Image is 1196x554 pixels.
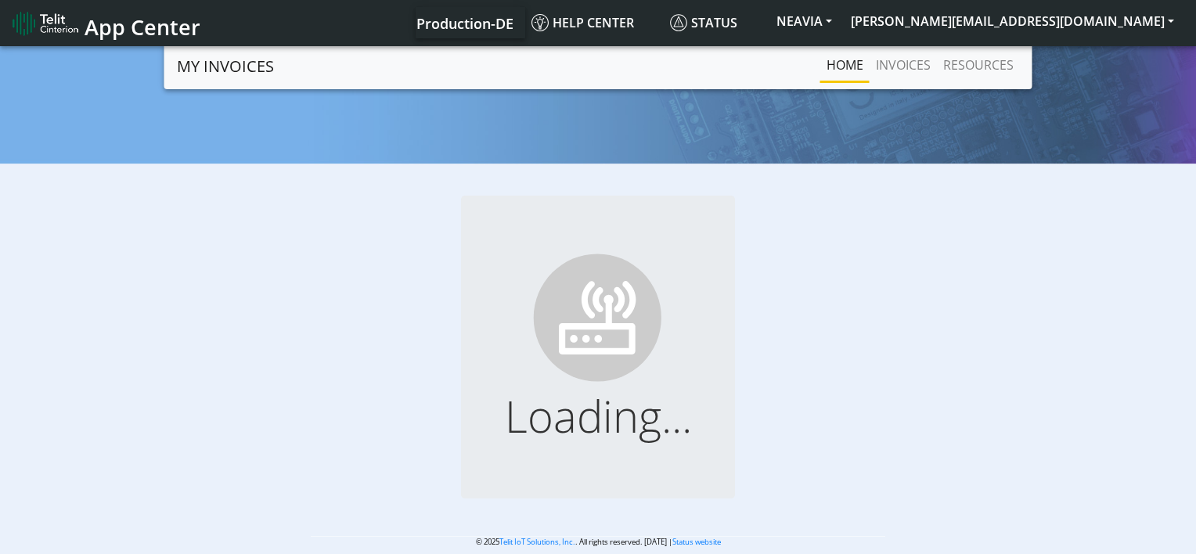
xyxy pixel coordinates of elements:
[13,11,78,36] img: logo-telit-cinterion-gw-new.png
[13,6,198,40] a: App Center
[85,13,200,41] span: App Center
[767,7,841,35] button: NEAVIA
[416,14,513,33] span: Production-DE
[670,14,737,31] span: Status
[531,14,634,31] span: Help center
[526,246,670,390] img: ...
[486,390,710,442] h1: Loading...
[416,7,513,38] a: Your current platform instance
[937,49,1020,81] a: RESOURCES
[670,14,687,31] img: status.svg
[664,7,767,38] a: Status
[531,14,549,31] img: knowledge.svg
[311,536,885,548] p: © 2025 . All rights reserved. [DATE] |
[177,51,274,82] a: MY INVOICES
[870,49,937,81] a: INVOICES
[525,7,664,38] a: Help center
[820,49,870,81] a: Home
[672,537,721,547] a: Status website
[841,7,1183,35] button: [PERSON_NAME][EMAIL_ADDRESS][DOMAIN_NAME]
[499,537,575,547] a: Telit IoT Solutions, Inc.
